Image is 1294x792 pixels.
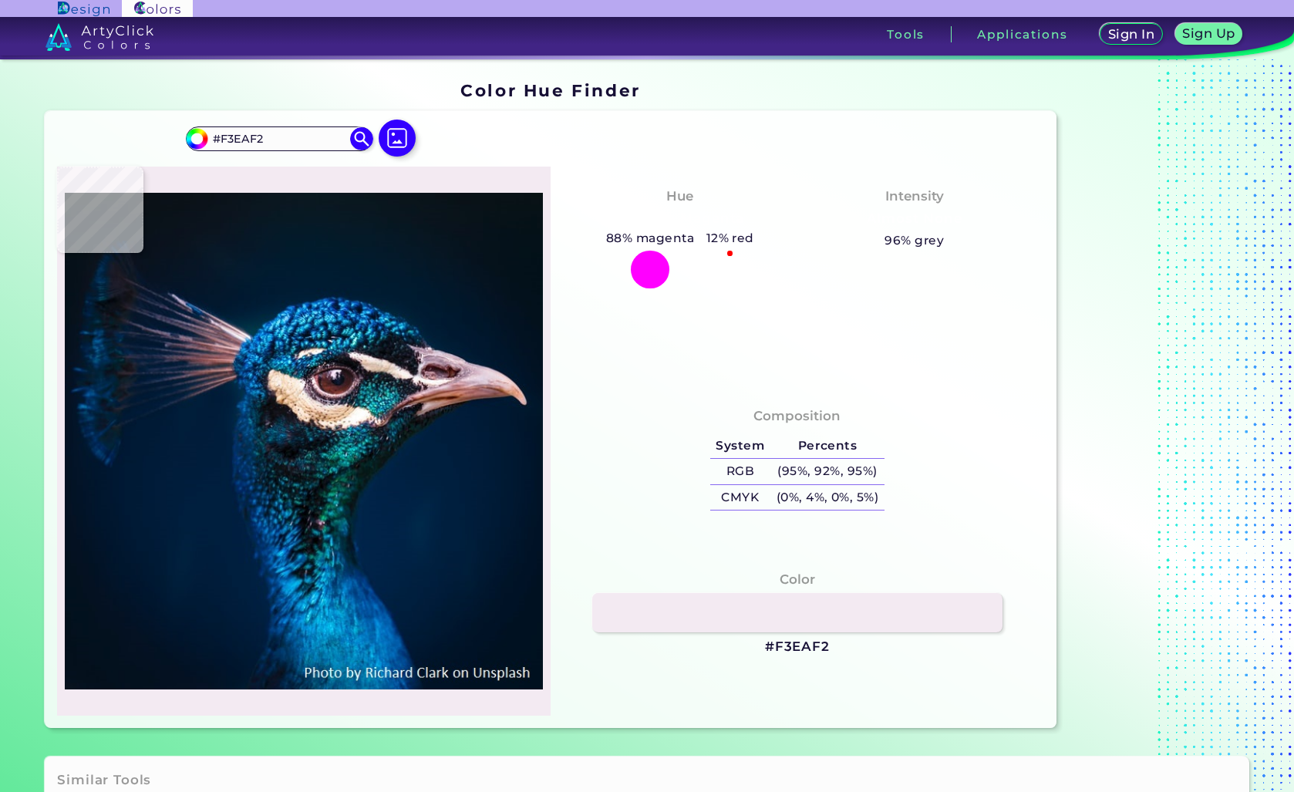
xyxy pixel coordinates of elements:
[45,23,154,51] img: logo_artyclick_colors_white.svg
[860,210,969,228] h3: Almost None
[666,185,693,207] h4: Hue
[885,231,944,251] h5: 96% grey
[1110,29,1152,40] h5: Sign In
[609,210,750,228] h3: Reddish Magenta
[379,120,416,157] img: icon picture
[770,485,885,511] h5: (0%, 4%, 0%, 5%)
[700,228,760,248] h5: 12% red
[600,228,700,248] h5: 88% magenta
[1103,25,1159,44] a: Sign In
[710,459,770,484] h5: RGB
[753,405,841,427] h4: Composition
[57,771,151,790] h3: Similar Tools
[780,568,815,591] h4: Color
[977,29,1067,40] h3: Applications
[207,128,351,149] input: type color..
[1178,25,1239,44] a: Sign Up
[765,638,830,656] h3: #F3EAF2
[770,459,885,484] h5: (95%, 92%, 95%)
[885,185,944,207] h4: Intensity
[770,433,885,459] h5: Percents
[710,485,770,511] h5: CMYK
[1185,28,1233,39] h5: Sign Up
[887,29,925,40] h3: Tools
[65,174,543,708] img: img_pavlin.jpg
[350,127,373,150] img: icon search
[460,79,640,102] h1: Color Hue Finder
[58,2,110,16] img: ArtyClick Design logo
[710,433,770,459] h5: System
